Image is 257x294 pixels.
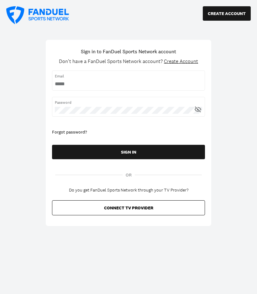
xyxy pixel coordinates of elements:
div: Don't have a FanDuel Sports Network account? [59,58,198,64]
h1: Sign in to FanDuel Sports Network account [81,48,176,55]
span: Email [55,73,202,79]
button: SIGN IN [52,145,205,159]
span: Create Account [164,58,198,65]
div: Do you get FanDuel Sports Network through your TV Provider? [69,188,188,193]
span: Password [55,100,202,105]
span: OR [126,172,132,178]
button: CONNECT TV PROVIDER [52,200,205,215]
div: Forgot password? [52,129,205,135]
button: CREATE ACCOUNT [203,6,251,21]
